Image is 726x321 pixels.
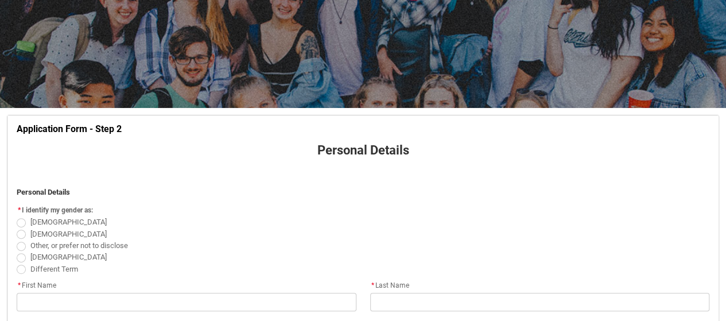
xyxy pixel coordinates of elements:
strong: Personal Details [17,188,70,196]
span: First Name [17,281,56,289]
span: [DEMOGRAPHIC_DATA] [30,218,107,226]
span: [DEMOGRAPHIC_DATA] [30,230,107,238]
abbr: required [18,206,21,214]
abbr: required [371,281,374,289]
abbr: required [18,281,21,289]
span: [DEMOGRAPHIC_DATA] [30,253,107,261]
span: Last Name [370,281,409,289]
strong: Personal Details [317,143,409,157]
span: Different Term [30,265,78,273]
strong: Application Form - Step 2 [17,123,122,134]
span: I identify my gender as: [22,206,93,214]
span: Other, or prefer not to disclose [30,241,128,250]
